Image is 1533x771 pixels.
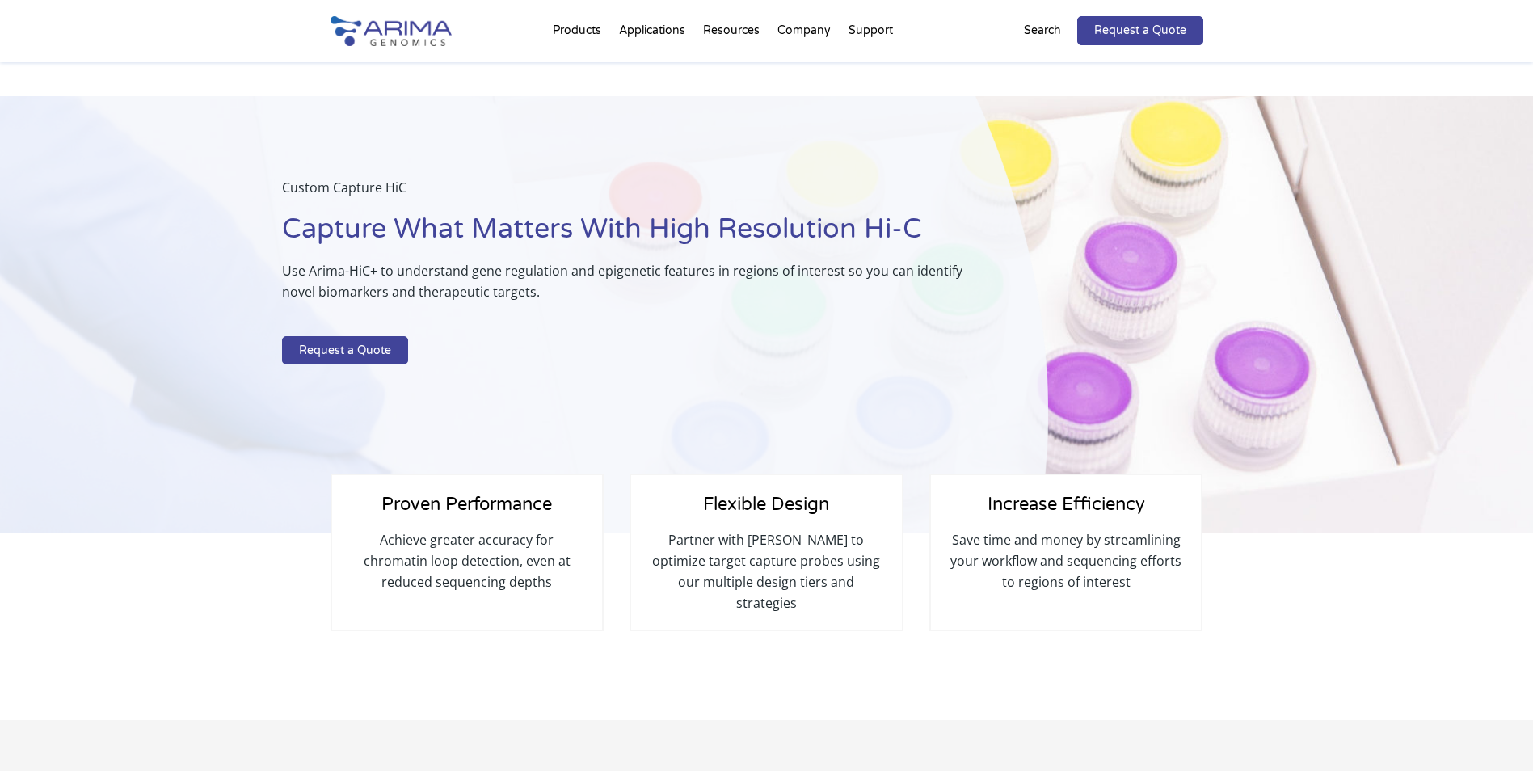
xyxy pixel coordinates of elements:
[703,494,829,515] span: Flexible Design
[282,260,967,315] p: Use Arima-HiC+ to understand gene regulation and epigenetic features in regions of interest so yo...
[988,494,1145,515] span: Increase Efficiency
[331,16,452,46] img: Arima-Genomics-logo
[348,529,586,592] p: Achieve greater accuracy for chromatin loop detection, even at reduced sequencing depths
[647,529,885,613] p: Partner with [PERSON_NAME] to optimize target capture probes using our multiple design tiers and ...
[1024,20,1061,41] p: Search
[282,177,967,211] p: Custom Capture HiC
[282,336,408,365] a: Request a Quote
[1077,16,1203,45] a: Request a Quote
[381,494,552,515] span: Proven Performance
[947,529,1185,592] p: Save time and money by streamlining your workflow and sequencing efforts to regions of interest
[282,211,967,260] h1: Capture What Matters With High Resolution Hi-C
